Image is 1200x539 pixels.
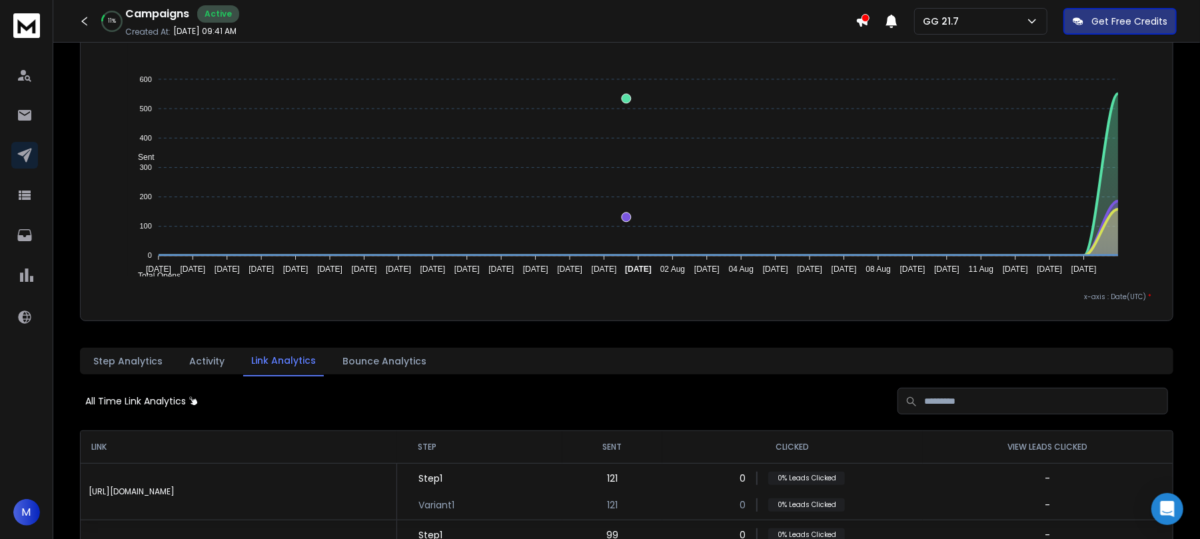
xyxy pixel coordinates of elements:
button: Bounce Analytics [334,346,434,376]
tspan: 400 [140,134,152,142]
p: 0 % Leads Clicked [768,498,845,512]
p: Variant 1 [418,498,454,512]
p: [DATE] 09:41 AM [173,26,237,37]
div: 121 [562,472,663,512]
th: CLICKED [662,431,922,463]
p: 11 % [108,17,116,25]
button: Step Analytics [85,346,171,376]
p: Created At: [125,27,171,37]
tspan: [DATE] [249,265,275,274]
tspan: [DATE] [318,265,343,274]
span: Sent [128,153,155,162]
tspan: [DATE] [763,265,788,274]
button: Get Free Credits [1063,8,1177,35]
p: 0 [740,498,746,512]
p: 0 % Leads Clicked [768,472,845,485]
tspan: [DATE] [832,265,857,274]
tspan: [DATE] [283,265,308,274]
tspan: [DATE] [798,265,823,274]
h1: Campaigns [125,6,189,22]
tspan: [DATE] [1037,265,1063,274]
p: x-axis : Date(UTC) [102,292,1151,302]
tspan: [DATE] [1071,265,1097,274]
tspan: 300 [140,163,152,171]
tspan: [DATE] [694,265,720,274]
tspan: 600 [140,75,152,83]
th: SENT [562,431,663,463]
tspan: [DATE] [900,265,925,274]
tspan: [DATE] [352,265,377,274]
tspan: [DATE] [489,265,514,274]
p: 121 [607,498,618,512]
tspan: [DATE] [558,265,583,274]
tspan: 02 Aug [660,265,685,274]
button: Activity [181,346,233,376]
p: Step 1 [418,472,442,485]
div: - [1045,498,1050,512]
button: M [13,499,40,526]
th: VIEW LEADS CLICKED [923,431,1173,463]
th: STEP [397,431,562,463]
tspan: 100 [140,223,152,231]
tspan: [DATE] [1003,265,1028,274]
th: LINK [81,431,397,463]
span: Total Opens [128,271,181,280]
tspan: [DATE] [935,265,960,274]
tspan: 0 [148,252,152,260]
tspan: 11 Aug [969,265,993,274]
tspan: [DATE] [592,265,617,274]
div: Active [197,5,239,23]
tspan: [DATE] [420,265,446,274]
tspan: [DATE] [626,265,652,274]
tspan: 500 [140,105,152,113]
tspan: 200 [140,193,152,201]
tspan: [DATE] [215,265,240,274]
tspan: [DATE] [386,265,411,274]
button: Link Analytics [243,346,324,376]
p: Get Free Credits [1091,15,1167,28]
img: logo [13,13,40,38]
tspan: 04 Aug [729,265,754,274]
tspan: 08 Aug [866,265,891,274]
p: [URL][DOMAIN_NAME] [89,486,388,497]
tspan: [DATE] [454,265,480,274]
tspan: [DATE] [523,265,548,274]
div: Open Intercom Messenger [1151,493,1183,525]
p: All Time Link Analytics [85,394,186,408]
div: 0 [740,472,845,485]
p: GG 21.7 [923,15,964,28]
div: - [923,472,1173,512]
tspan: [DATE] [146,265,171,274]
tspan: [DATE] [181,265,206,274]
